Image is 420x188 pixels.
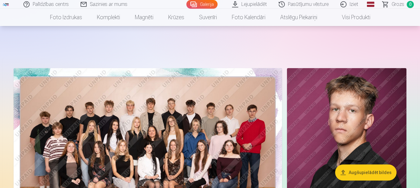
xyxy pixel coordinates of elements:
a: Krūzes [161,9,192,26]
img: /fa1 [2,2,9,6]
button: Augšupielādēt bildes [335,164,397,181]
a: Foto izdrukas [43,9,89,26]
a: Foto kalendāri [224,9,273,26]
a: Atslēgu piekariņi [273,9,325,26]
a: Magnēti [127,9,161,26]
span: 0 [407,1,414,8]
a: Visi produkti [325,9,378,26]
a: Komplekti [89,9,127,26]
span: Grozs [392,1,404,8]
a: Suvenīri [192,9,224,26]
